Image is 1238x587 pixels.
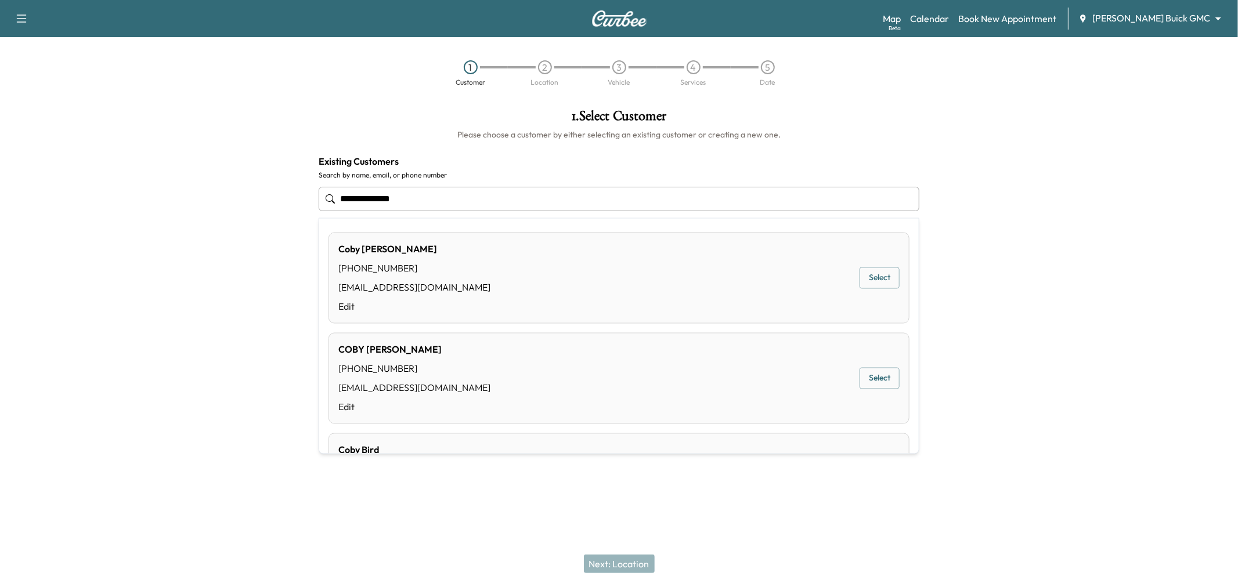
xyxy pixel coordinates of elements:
[531,79,559,86] div: Location
[761,60,775,74] div: 5
[681,79,706,86] div: Services
[860,368,900,389] button: Select
[958,12,1056,26] a: Book New Appointment
[889,24,901,32] div: Beta
[338,362,490,376] div: [PHONE_NUMBER]
[338,400,490,414] a: Edit
[860,267,900,289] button: Select
[1092,12,1210,25] span: [PERSON_NAME] Buick GMC
[538,60,552,74] div: 2
[338,381,490,395] div: [EMAIL_ADDRESS][DOMAIN_NAME]
[338,343,490,357] div: COBY [PERSON_NAME]
[760,79,775,86] div: Date
[464,60,478,74] div: 1
[338,443,417,457] div: Coby Bird
[910,12,949,26] a: Calendar
[883,12,901,26] a: MapBeta
[687,60,701,74] div: 4
[612,60,626,74] div: 3
[319,154,919,168] h4: Existing Customers
[319,171,919,180] label: Search by name, email, or phone number
[591,10,647,27] img: Curbee Logo
[319,109,919,129] h1: 1 . Select Customer
[338,242,490,256] div: Coby [PERSON_NAME]
[319,129,919,140] h6: Please choose a customer by either selecting an existing customer or creating a new one.
[338,281,490,295] div: [EMAIL_ADDRESS][DOMAIN_NAME]
[338,300,490,314] a: Edit
[608,79,630,86] div: Vehicle
[338,262,490,276] div: [PHONE_NUMBER]
[456,79,485,86] div: Customer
